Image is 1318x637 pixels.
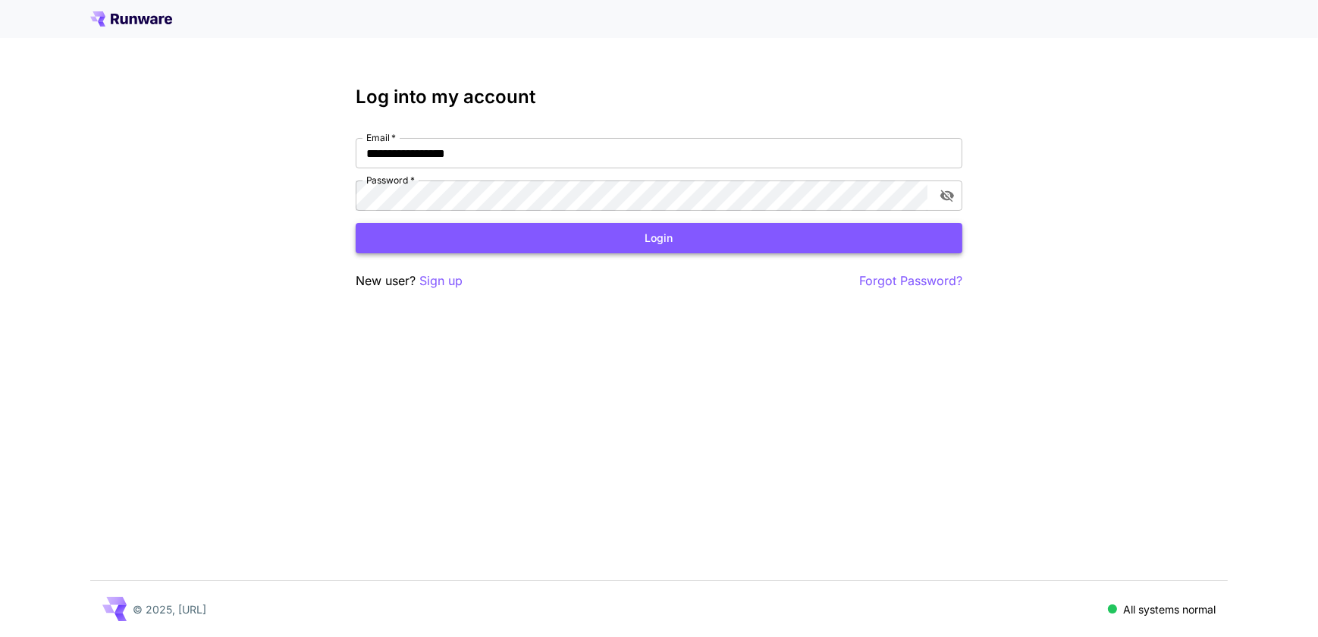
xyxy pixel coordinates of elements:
button: Sign up [419,271,463,290]
p: © 2025, [URL] [133,601,206,617]
label: Email [366,131,396,144]
p: New user? [356,271,463,290]
button: toggle password visibility [934,182,961,209]
button: Login [356,223,962,254]
p: All systems normal [1123,601,1216,617]
button: Forgot Password? [859,271,962,290]
h3: Log into my account [356,86,962,108]
label: Password [366,174,415,187]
